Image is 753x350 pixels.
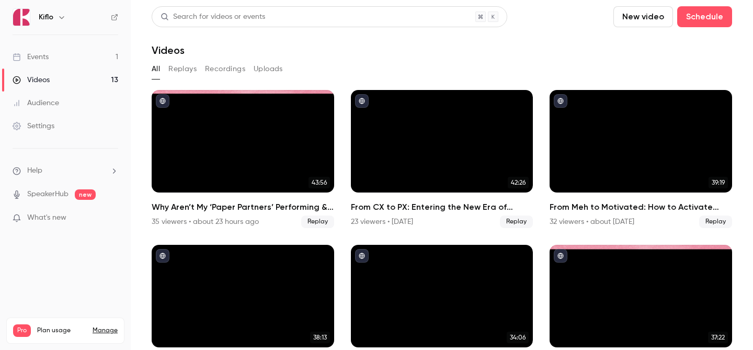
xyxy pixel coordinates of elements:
[168,61,197,77] button: Replays
[351,90,533,228] a: 42:26From CX to PX: Entering the New Era of Partner Experience23 viewers • [DATE]Replay
[708,332,728,343] span: 37:22
[554,249,567,263] button: published
[152,217,259,227] div: 35 viewers • about 23 hours ago
[37,326,86,335] span: Plan usage
[93,326,118,335] a: Manage
[13,52,49,62] div: Events
[550,217,634,227] div: 32 viewers • about [DATE]
[309,177,330,188] span: 43:56
[351,201,533,213] h2: From CX to PX: Entering the New Era of Partner Experience
[699,216,732,228] span: Replay
[156,94,169,108] button: published
[161,12,265,22] div: Search for videos or events
[613,6,673,27] button: New video
[351,217,413,227] div: 23 viewers • [DATE]
[355,94,369,108] button: published
[106,213,118,223] iframe: Noticeable Trigger
[152,90,334,228] li: Why Aren’t My ‘Paper Partners’ Performing & How to Fix It?
[27,165,42,176] span: Help
[205,61,245,77] button: Recordings
[507,332,529,343] span: 34:06
[75,189,96,200] span: new
[310,332,330,343] span: 38:13
[152,201,334,213] h2: Why Aren’t My ‘Paper Partners’ Performing & How to Fix It?
[254,61,283,77] button: Uploads
[13,121,54,131] div: Settings
[550,90,732,228] a: 39:19From Meh to Motivated: How to Activate GTM Teams with FOMO & Competitive Drive32 viewers • a...
[13,324,31,337] span: Pro
[39,12,53,22] h6: Kiflo
[677,6,732,27] button: Schedule
[554,94,567,108] button: published
[508,177,529,188] span: 42:26
[709,177,728,188] span: 39:19
[156,249,169,263] button: published
[13,165,118,176] li: help-dropdown-opener
[152,44,185,57] h1: Videos
[152,61,160,77] button: All
[27,189,69,200] a: SpeakerHub
[152,90,334,228] a: 43:56Why Aren’t My ‘Paper Partners’ Performing & How to Fix It?35 viewers • about 23 hours agoReplay
[13,98,59,108] div: Audience
[550,201,732,213] h2: From Meh to Motivated: How to Activate GTM Teams with FOMO & Competitive Drive
[550,90,732,228] li: From Meh to Motivated: How to Activate GTM Teams with FOMO & Competitive Drive
[152,6,732,344] section: Videos
[500,216,533,228] span: Replay
[351,90,533,228] li: From CX to PX: Entering the New Era of Partner Experience
[13,75,50,85] div: Videos
[13,9,30,26] img: Kiflo
[355,249,369,263] button: published
[301,216,334,228] span: Replay
[27,212,66,223] span: What's new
